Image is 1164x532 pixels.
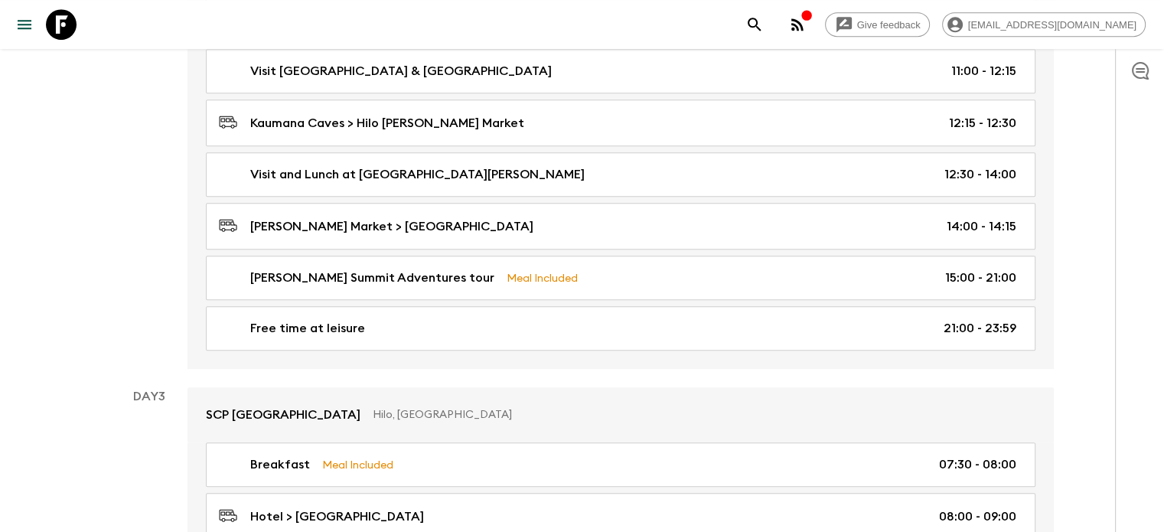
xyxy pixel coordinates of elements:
p: 08:00 - 09:00 [939,508,1016,526]
p: Kaumana Caves > Hilo [PERSON_NAME] Market [250,114,524,132]
a: BreakfastMeal Included07:30 - 08:00 [206,442,1035,487]
span: [EMAIL_ADDRESS][DOMAIN_NAME] [960,19,1145,31]
a: [PERSON_NAME] Market > [GEOGRAPHIC_DATA]14:00 - 14:15 [206,203,1035,250]
p: [PERSON_NAME] Market > [GEOGRAPHIC_DATA] [250,217,533,236]
p: 12:30 - 14:00 [944,165,1016,184]
p: 11:00 - 12:15 [951,62,1016,80]
a: Kaumana Caves > Hilo [PERSON_NAME] Market12:15 - 12:30 [206,100,1035,146]
p: Hotel > [GEOGRAPHIC_DATA] [250,508,424,526]
a: Visit [GEOGRAPHIC_DATA] & [GEOGRAPHIC_DATA]11:00 - 12:15 [206,49,1035,93]
a: Free time at leisure21:00 - 23:59 [206,306,1035,351]
p: [PERSON_NAME] Summit Adventures tour [250,269,494,287]
p: Hilo, [GEOGRAPHIC_DATA] [373,407,1023,423]
p: Meal Included [322,456,393,473]
p: Visit and Lunch at [GEOGRAPHIC_DATA][PERSON_NAME] [250,165,585,184]
a: Give feedback [825,12,930,37]
button: menu [9,9,40,40]
button: search adventures [739,9,770,40]
p: Breakfast [250,455,310,474]
p: 15:00 - 21:00 [945,269,1016,287]
p: SCP [GEOGRAPHIC_DATA] [206,406,360,424]
p: 14:00 - 14:15 [947,217,1016,236]
a: SCP [GEOGRAPHIC_DATA]Hilo, [GEOGRAPHIC_DATA] [187,387,1054,442]
a: [PERSON_NAME] Summit Adventures tourMeal Included15:00 - 21:00 [206,256,1035,300]
p: Visit [GEOGRAPHIC_DATA] & [GEOGRAPHIC_DATA] [250,62,552,80]
p: 12:15 - 12:30 [949,114,1016,132]
span: Give feedback [849,19,929,31]
p: 07:30 - 08:00 [939,455,1016,474]
p: Free time at leisure [250,319,365,338]
p: 21:00 - 23:59 [944,319,1016,338]
p: Day 3 [111,387,187,406]
a: Visit and Lunch at [GEOGRAPHIC_DATA][PERSON_NAME]12:30 - 14:00 [206,152,1035,197]
p: Meal Included [507,269,578,286]
div: [EMAIL_ADDRESS][DOMAIN_NAME] [942,12,1146,37]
